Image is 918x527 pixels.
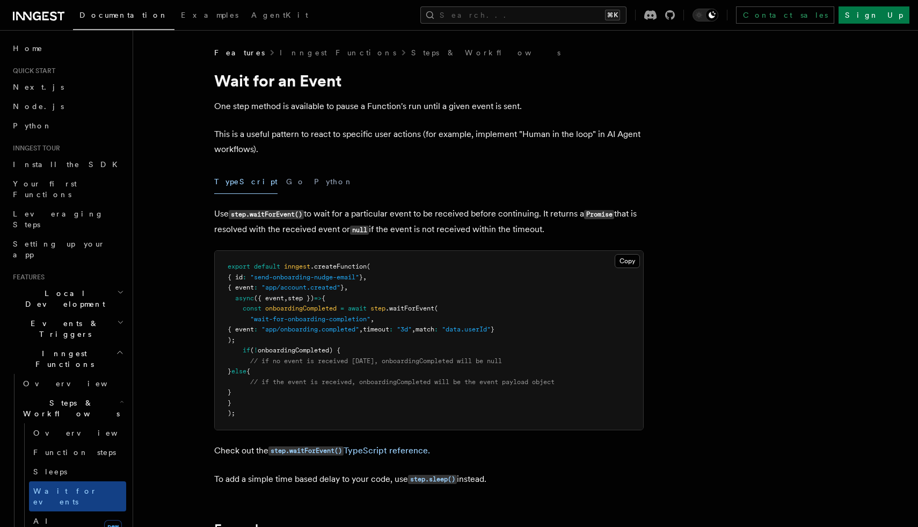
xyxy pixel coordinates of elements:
span: .createFunction [310,263,367,270]
span: Features [9,273,45,281]
span: ({ event [254,294,284,302]
span: if [243,346,250,354]
span: Setting up your app [13,240,105,259]
span: Documentation [79,11,168,19]
a: Overview [19,374,126,393]
span: Home [13,43,43,54]
span: Examples [181,11,238,19]
button: Steps & Workflows [19,393,126,423]
a: Contact sales [736,6,834,24]
span: Overview [23,379,134,388]
span: : [254,326,258,333]
a: Examples [174,3,245,29]
button: Local Development [9,284,126,314]
span: = [340,305,344,312]
a: Install the SDK [9,155,126,174]
span: Function steps [33,448,116,457]
span: { id [228,273,243,281]
a: Function steps [29,443,126,462]
span: ( [367,263,370,270]
a: Setting up your app [9,234,126,264]
span: Local Development [9,288,117,309]
span: "wait-for-onboarding-completion" [250,315,370,323]
span: Next.js [13,83,64,91]
span: Steps & Workflows [19,398,120,419]
p: This is a useful pattern to react to specific user actions (for example, implement "Human in the ... [214,127,644,157]
span: default [254,263,280,270]
span: await [348,305,367,312]
a: Sign Up [839,6,909,24]
code: null [350,226,369,235]
span: ! [254,346,258,354]
span: { event [228,326,254,333]
button: Python [314,170,353,194]
span: Quick start [9,67,55,75]
span: } [228,367,231,375]
span: { event [228,284,254,291]
span: match [416,326,434,333]
a: Python [9,116,126,135]
code: step.waitForEvent() [268,446,344,456]
span: => [314,294,322,302]
span: Install the SDK [13,160,124,169]
span: "send-onboarding-nudge-email" [250,273,359,281]
span: } [228,388,231,396]
span: "app/onboarding.completed" [261,326,359,333]
span: : [434,326,438,333]
a: Leveraging Steps [9,204,126,234]
span: onboardingCompleted [265,305,337,312]
button: Search...⌘K [420,6,626,24]
span: step }) [288,294,314,302]
span: Features [214,47,265,58]
span: inngest [284,263,310,270]
span: AgentKit [251,11,308,19]
a: Steps & Workflows [411,47,560,58]
span: : [254,284,258,291]
span: , [344,284,348,291]
span: Sleeps [33,467,67,476]
span: { [246,367,250,375]
a: Node.js [9,97,126,116]
span: // if the event is received, onboardingCompleted will be the event payload object [250,378,555,386]
span: export [228,263,250,270]
span: , [412,326,416,333]
span: Inngest Functions [9,348,116,370]
span: Node.js [13,102,64,111]
span: : [243,273,246,281]
code: step.waitForEvent() [229,210,304,219]
button: Go [286,170,305,194]
a: step.sleep() [408,474,457,484]
span: } [228,399,231,407]
button: Inngest Functions [9,344,126,374]
a: Sleeps [29,462,126,481]
span: Overview [33,429,144,437]
a: Documentation [73,3,174,30]
a: AgentKit [245,3,315,29]
span: timeout [363,326,389,333]
span: } [340,284,344,291]
a: Next.js [9,77,126,97]
span: Leveraging Steps [13,210,104,229]
span: "app/account.created" [261,284,340,291]
span: ( [434,305,438,312]
span: ); [228,409,235,417]
p: One step method is available to pause a Function's run until a given event is sent. [214,99,644,114]
span: Wait for events [33,487,97,506]
span: step [370,305,385,312]
span: // if no event is received [DATE], onboardingCompleted will be null [250,357,502,365]
span: ( [250,346,254,354]
h1: Wait for an Event [214,71,644,90]
span: Inngest tour [9,144,60,153]
span: Events & Triggers [9,318,117,340]
span: Python [13,121,52,130]
span: } [491,326,494,333]
a: Inngest Functions [280,47,396,58]
p: Check out the [214,443,644,459]
p: To add a simple time based delay to your code, use instead. [214,472,644,487]
button: Events & Triggers [9,314,126,344]
span: "3d" [397,326,412,333]
kbd: ⌘K [605,10,620,20]
span: ); [228,336,235,344]
span: : [389,326,393,333]
a: Your first Functions [9,174,126,204]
